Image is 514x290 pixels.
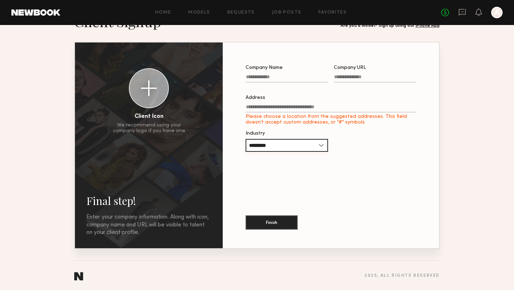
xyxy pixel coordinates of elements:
[246,65,328,70] div: Company Name
[334,65,416,70] div: Company URL
[246,131,328,136] div: Industry
[227,10,255,15] a: Requests
[86,194,211,208] h2: Final step!
[155,10,171,15] a: Home
[334,74,416,82] input: Company URL
[188,10,210,15] a: Models
[135,114,163,120] div: Client Icon
[341,24,440,28] div: Are you a model? Sign up using our
[491,7,503,18] a: A
[318,10,347,15] a: Favorites
[246,215,298,230] button: Finish
[86,214,211,237] div: Enter your company information. Along with icon, company name and URL will be visible to talent o...
[246,95,416,100] div: Address
[272,10,302,15] a: Job Posts
[74,12,161,30] h1: Client Signup
[246,114,416,125] div: Please choose a location from the suggested addresses. This field doesn’t accept custom addresses...
[246,104,416,112] input: AddressPlease choose a location from the suggested addresses. This field doesn’t accept custom ad...
[415,24,440,28] a: iPhone App
[364,274,440,278] div: 2025 , all rights reserved
[246,74,328,82] input: Company Name
[113,122,185,134] div: We recommend using your company logo if you have one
